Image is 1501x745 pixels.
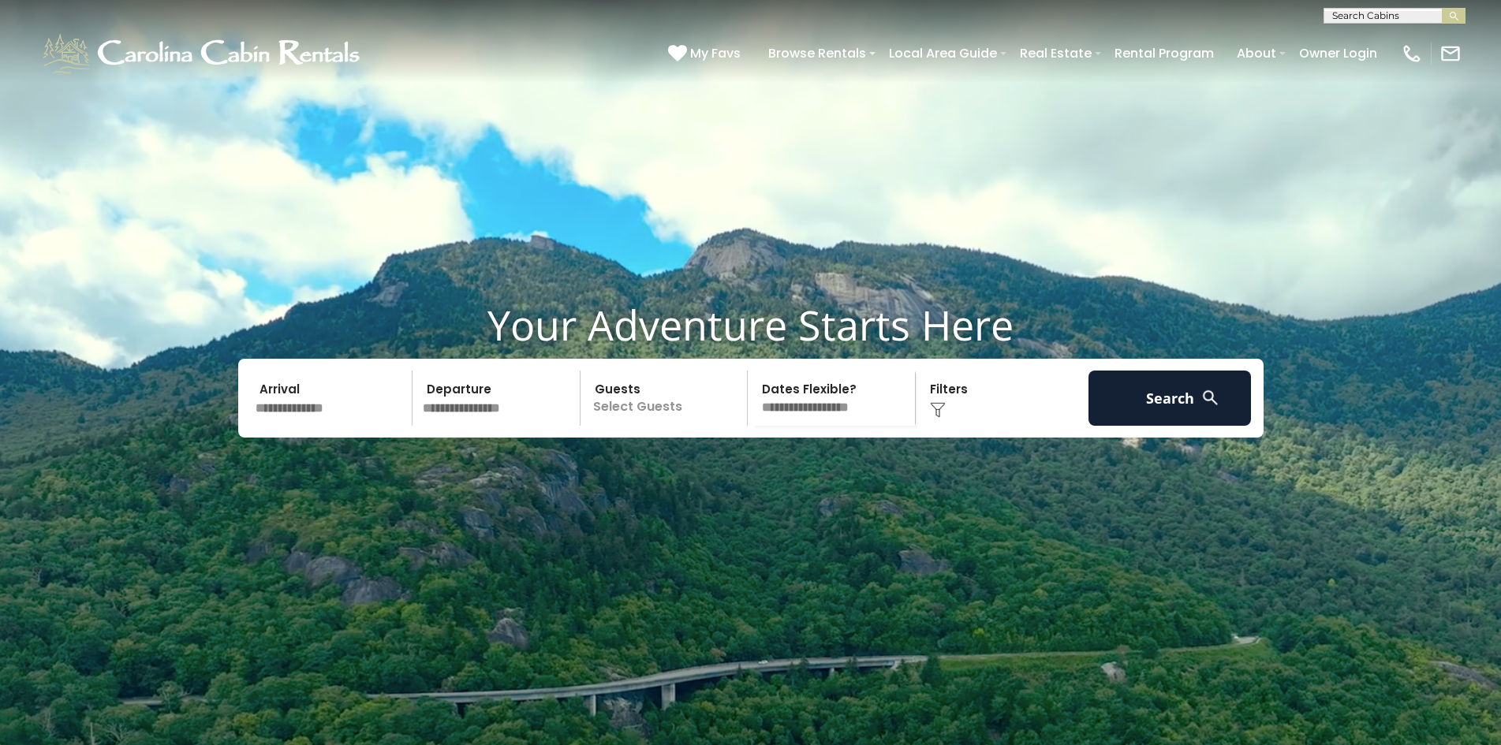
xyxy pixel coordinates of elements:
[1200,388,1220,408] img: search-regular-white.png
[668,43,745,64] a: My Favs
[881,39,1005,67] a: Local Area Guide
[760,39,874,67] a: Browse Rentals
[1439,43,1462,65] img: mail-regular-white.png
[1229,39,1284,67] a: About
[690,43,741,63] span: My Favs
[12,300,1489,349] h1: Your Adventure Starts Here
[39,30,367,77] img: White-1-1-2.png
[1107,39,1222,67] a: Rental Program
[1401,43,1423,65] img: phone-regular-white.png
[1012,39,1100,67] a: Real Estate
[1088,371,1252,426] button: Search
[930,402,946,418] img: filter--v1.png
[585,371,748,426] p: Select Guests
[1291,39,1385,67] a: Owner Login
